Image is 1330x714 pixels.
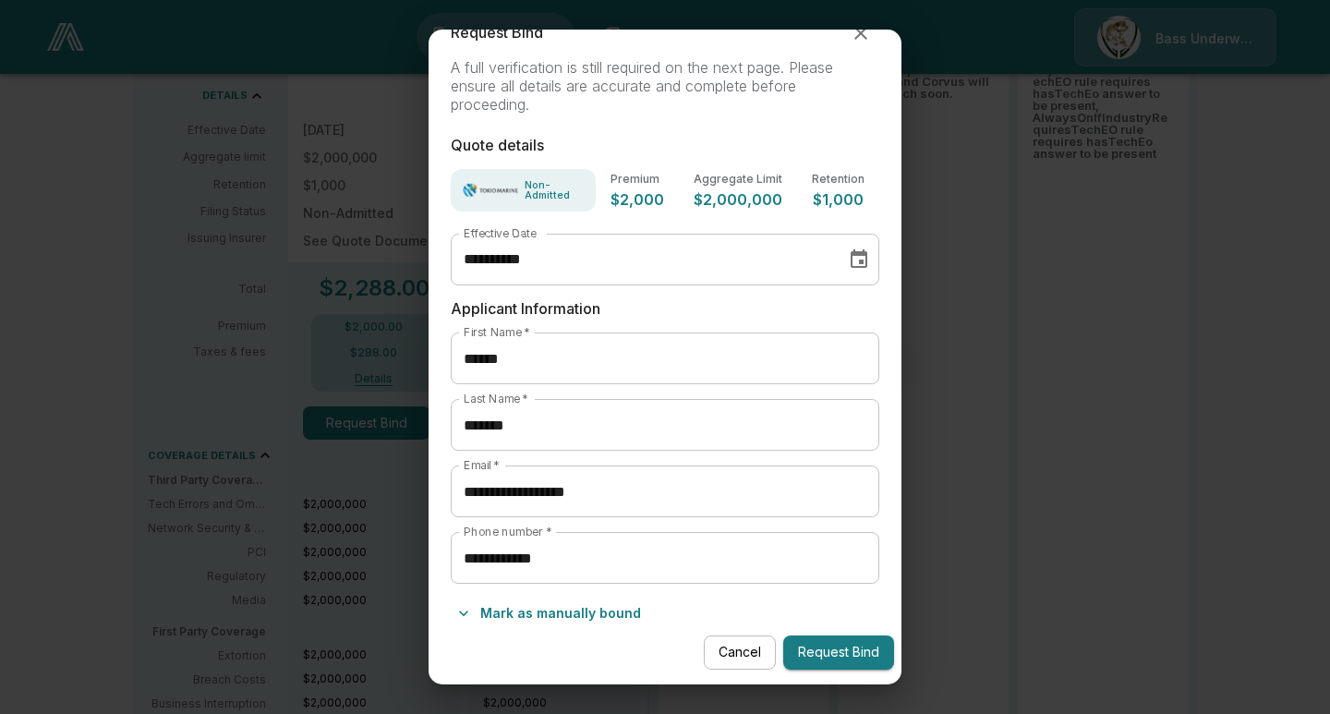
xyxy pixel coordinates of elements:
[611,174,664,185] p: Premium
[694,192,782,207] p: $2,000,000
[812,174,864,185] p: Retention
[464,324,529,340] label: First Name
[840,241,877,278] button: Choose date, selected date is Sep 12, 2025
[464,457,500,473] label: Email
[451,24,543,42] p: Request Bind
[462,181,519,200] img: Carrier Logo
[464,225,537,241] label: Effective Date
[451,59,879,115] p: A full verification is still required on the next page. Please ensure all details are accurate an...
[451,599,648,628] button: Mark as manually bound
[812,192,864,207] p: $1,000
[451,137,879,154] p: Quote details
[704,635,776,670] button: Cancel
[611,192,664,207] p: $2,000
[525,180,585,200] p: Non-Admitted
[694,174,782,185] p: Aggregate Limit
[783,635,894,670] button: Request Bind
[451,300,879,318] p: Applicant Information
[464,391,528,406] label: Last Name
[464,524,551,539] label: Phone number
